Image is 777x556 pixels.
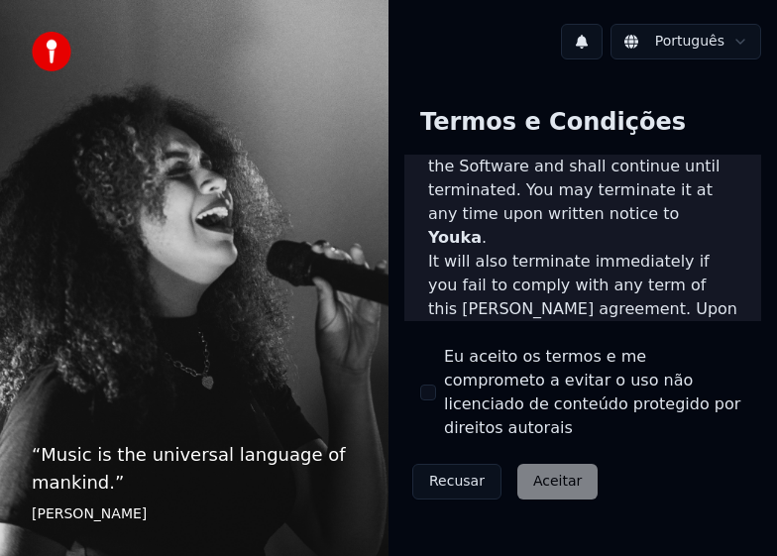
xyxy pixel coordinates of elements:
[32,32,71,71] img: youka
[404,91,702,155] div: Termos e Condições
[428,107,737,250] p: This [PERSON_NAME] agreement is effective from the date you first use the Software and shall cont...
[428,228,482,247] span: Youka
[444,345,745,440] label: Eu aceito os termos e me comprometo a evitar o uso não licenciado de conteúdo protegido por direi...
[32,441,357,497] p: “ Music is the universal language of mankind. ”
[412,464,501,500] button: Recusar
[428,250,737,511] p: It will also terminate immediately if you fail to comply with any term of this [PERSON_NAME] agre...
[32,504,357,524] footer: [PERSON_NAME]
